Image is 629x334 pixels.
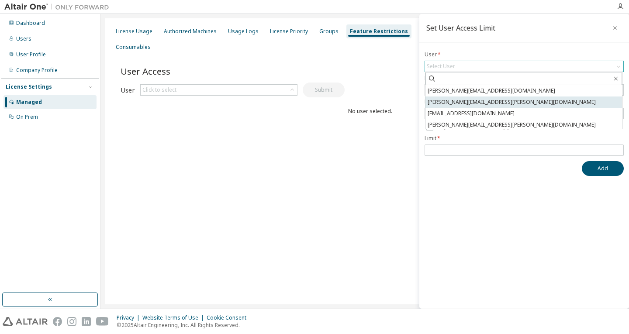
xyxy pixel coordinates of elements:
label: Feature Name [425,98,624,105]
div: Users [16,35,31,42]
li: [PERSON_NAME][EMAIL_ADDRESS][DOMAIN_NAME] [425,85,622,96]
div: Select User [427,63,455,70]
div: Select User [425,61,623,72]
div: Company Profile [16,67,58,74]
img: altair_logo.svg [3,317,48,326]
div: Managed [16,99,42,106]
li: [EMAIL_ADDRESS][DOMAIN_NAME] [425,108,622,119]
div: Feature Restrictions [350,28,408,35]
button: Submit [303,83,345,97]
div: Set User Access Limit [426,24,495,31]
li: [PERSON_NAME][EMAIL_ADDRESS][PERSON_NAME][DOMAIN_NAME] [425,96,622,108]
div: License Usage [116,28,152,35]
div: On Prem [16,114,38,121]
img: linkedin.svg [82,317,91,326]
div: Dashboard [16,20,45,27]
label: User [425,51,624,58]
div: Groups [319,28,339,35]
label: Limit [425,135,624,142]
button: Add [582,161,624,176]
p: © 2025 Altair Engineering, Inc. All Rights Reserved. [117,321,252,329]
img: Altair One [4,3,114,11]
div: Click to select [142,86,176,93]
div: Privacy [117,314,142,321]
div: Authorized Machines [164,28,217,35]
div: Usage Logs [228,28,259,35]
span: User Access [121,65,170,77]
div: No user selected. [121,108,619,115]
div: User Profile [16,51,46,58]
div: Click to select [141,85,297,95]
div: License Priority [270,28,308,35]
div: Consumables [116,44,151,51]
label: License ID [425,75,624,82]
div: License Settings [6,83,52,90]
div: Website Terms of Use [142,314,207,321]
img: youtube.svg [96,317,109,326]
img: instagram.svg [67,317,76,326]
img: facebook.svg [53,317,62,326]
label: User [121,86,135,93]
li: [PERSON_NAME][EMAIL_ADDRESS][PERSON_NAME][DOMAIN_NAME] [425,119,622,131]
div: Cookie Consent [207,314,252,321]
